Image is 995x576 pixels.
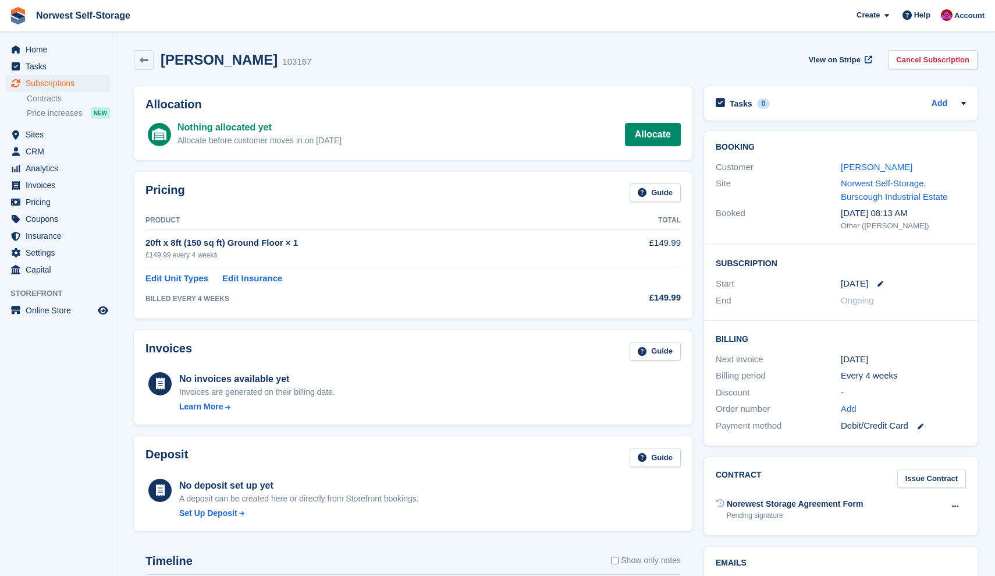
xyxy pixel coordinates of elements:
[804,50,875,69] a: View on Stripe
[630,342,681,361] a: Guide
[611,554,681,567] label: Show only notes
[96,303,110,317] a: Preview store
[179,372,335,386] div: No invoices available yet
[809,54,861,66] span: View on Stripe
[6,126,110,143] a: menu
[841,402,857,416] a: Add
[6,177,110,193] a: menu
[27,93,110,104] a: Contracts
[897,469,966,488] a: Issue Contract
[179,386,335,398] div: Invoices are generated on their billing date.
[6,245,110,261] a: menu
[841,386,966,400] div: -
[6,262,110,278] a: menu
[716,419,841,433] div: Payment method
[27,107,110,119] a: Price increases NEW
[179,401,335,413] a: Learn More
[145,554,193,568] h2: Timeline
[177,121,342,135] div: Nothing allocated yet
[716,294,841,308] div: End
[26,228,95,244] span: Insurance
[145,448,188,467] h2: Deposit
[179,507,419,520] a: Set Up Deposit
[6,211,110,227] a: menu
[914,9,930,21] span: Help
[841,178,947,202] a: Norwest Self-Storage, Burscough Industrial Estate
[841,207,966,220] div: [DATE] 08:13 AM
[26,126,95,143] span: Sites
[222,272,282,285] a: Edit Insurance
[179,401,223,413] div: Learn More
[6,75,110,91] a: menu
[26,211,95,227] span: Coupons
[716,257,966,268] h2: Subscription
[177,135,342,147] div: Allocate before customer moves in on [DATE]
[6,160,110,176] a: menu
[841,353,966,366] div: [DATE]
[716,277,841,291] div: Start
[841,295,874,305] span: Ongoing
[841,277,868,291] time: 2025-09-05 00:00:00 UTC
[941,9,953,21] img: Daniel Grensinger
[26,143,95,160] span: CRM
[589,230,681,267] td: £149.99
[589,211,681,230] th: Total
[6,228,110,244] a: menu
[716,161,841,174] div: Customer
[145,183,185,203] h2: Pricing
[26,262,95,278] span: Capital
[145,98,681,111] h2: Allocation
[630,448,681,467] a: Guide
[611,554,619,567] input: Show only notes
[26,75,95,91] span: Subscriptions
[145,211,589,230] th: Product
[716,333,966,344] h2: Billing
[716,353,841,366] div: Next invoice
[26,160,95,176] span: Analytics
[954,10,985,22] span: Account
[630,183,681,203] a: Guide
[26,41,95,58] span: Home
[727,510,863,521] div: Pending signature
[932,97,947,111] a: Add
[730,98,752,109] h2: Tasks
[10,288,116,299] span: Storefront
[145,342,192,361] h2: Invoices
[857,9,880,21] span: Create
[716,402,841,416] div: Order number
[716,386,841,400] div: Discount
[841,369,966,383] div: Every 4 weeks
[145,236,589,250] div: 20ft x 8ft (150 sq ft) Ground Floor × 1
[26,58,95,75] span: Tasks
[888,50,978,69] a: Cancel Subscription
[145,250,589,260] div: £149.99 every 4 weeks
[27,108,83,119] span: Price increases
[9,7,27,24] img: stora-icon-8386f47178a22dfd0bd8f6a31ec36ba5ce8667c1dd55bd0f319d3a0aa187defe.svg
[161,52,278,68] h2: [PERSON_NAME]
[282,55,311,69] div: 103167
[757,98,770,109] div: 0
[841,419,966,433] div: Debit/Credit Card
[179,507,237,520] div: Set Up Deposit
[6,302,110,319] a: menu
[841,220,966,232] div: Other ([PERSON_NAME])
[841,162,912,172] a: [PERSON_NAME]
[91,107,110,119] div: NEW
[26,177,95,193] span: Invoices
[716,177,841,203] div: Site
[716,469,762,488] h2: Contract
[26,302,95,319] span: Online Store
[589,291,681,305] div: £149.99
[727,498,863,510] div: Norewest Storage Agreement Form
[625,123,681,146] a: Allocate
[716,207,841,231] div: Booked
[31,6,135,25] a: Norwest Self-Storage
[145,294,589,304] div: BILLED EVERY 4 WEEKS
[6,143,110,160] a: menu
[145,272,208,285] a: Edit Unit Types
[6,41,110,58] a: menu
[179,479,419,493] div: No deposit set up yet
[716,143,966,152] h2: Booking
[716,559,966,568] h2: Emails
[179,493,419,505] p: A deposit can be created here or directly from Storefront bookings.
